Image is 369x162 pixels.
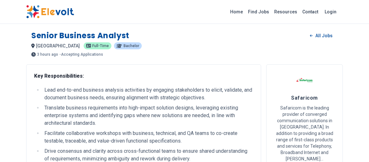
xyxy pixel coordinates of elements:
[321,5,340,18] a: Login
[36,43,80,48] span: [GEOGRAPHIC_DATA]
[291,95,318,101] span: Safaricom
[59,53,103,56] p: - Accepting Applications
[42,104,253,127] li: Translate business requirements into high-impact solution designs, leveraging existing enterprise...
[305,31,338,40] a: All Jobs
[31,31,129,41] h1: Senior Business Analyst
[272,7,300,17] a: Resources
[42,86,253,102] li: Lead end-to-end business analysis activities by engaging stakeholders to elicit, validate, and do...
[42,130,253,145] li: Facilitate collaborative workshops with business, technical, and QA teams to co-create testable, ...
[274,105,335,162] p: Safaricom is the leading provider of converged communication solutions in [GEOGRAPHIC_DATA]. In a...
[300,7,321,17] a: Contact
[34,73,84,79] strong: Key Responsibilities:
[297,72,313,88] img: Safaricom
[92,44,109,48] span: Full-time
[228,7,245,17] a: Home
[124,44,139,48] span: Bachelor
[26,5,74,18] img: Elevolt
[37,53,58,56] span: 3 hours ago
[245,7,272,17] a: Find Jobs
